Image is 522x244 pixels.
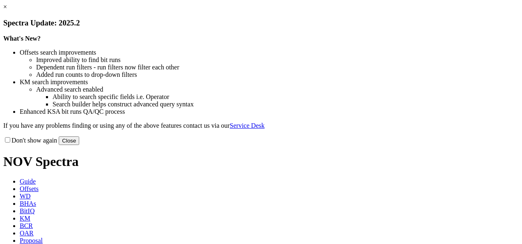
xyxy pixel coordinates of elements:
span: BCR [20,222,33,229]
p: If you have any problems finding or using any of the above features contact us via our [3,122,519,129]
li: Enhanced KSA bit runs QA/QC process [20,108,519,115]
li: Search builder helps construct advanced query syntax [53,101,519,108]
li: Offsets search improvements [20,49,519,56]
button: Close [59,136,79,145]
span: Guide [20,178,36,185]
a: Service Desk [230,122,265,129]
h3: Spectra Update: 2025.2 [3,18,519,28]
h1: NOV Spectra [3,154,519,169]
span: OAR [20,230,34,237]
li: KM search improvements [20,78,519,86]
li: Ability to search specific fields i.e. Operator [53,93,519,101]
li: Dependent run filters - run filters now filter each other [36,64,519,71]
input: Don't show again [5,137,10,143]
span: WD [20,193,31,200]
span: Offsets [20,185,39,192]
span: BitIQ [20,207,34,214]
a: × [3,3,7,10]
label: Don't show again [3,137,57,144]
span: BHAs [20,200,36,207]
span: Proposal [20,237,43,244]
li: Improved ability to find bit runs [36,56,519,64]
strong: What's New? [3,35,41,42]
span: KM [20,215,30,222]
li: Added run counts to drop-down filters [36,71,519,78]
li: Advanced search enabled [36,86,519,93]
